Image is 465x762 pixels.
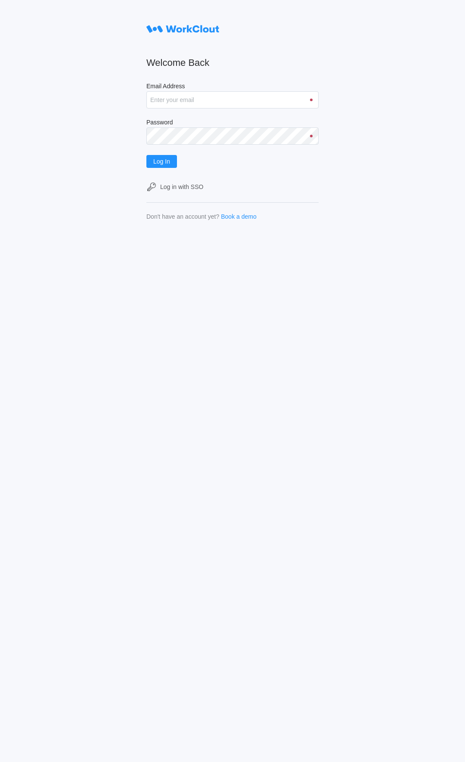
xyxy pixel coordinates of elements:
[146,182,319,192] a: Log in with SSO
[146,119,319,127] label: Password
[153,158,170,164] span: Log In
[146,91,319,108] input: Enter your email
[221,213,257,220] a: Book a demo
[160,183,203,190] div: Log in with SSO
[146,155,177,168] button: Log In
[146,83,319,91] label: Email Address
[146,57,319,69] h2: Welcome Back
[146,213,219,220] div: Don't have an account yet?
